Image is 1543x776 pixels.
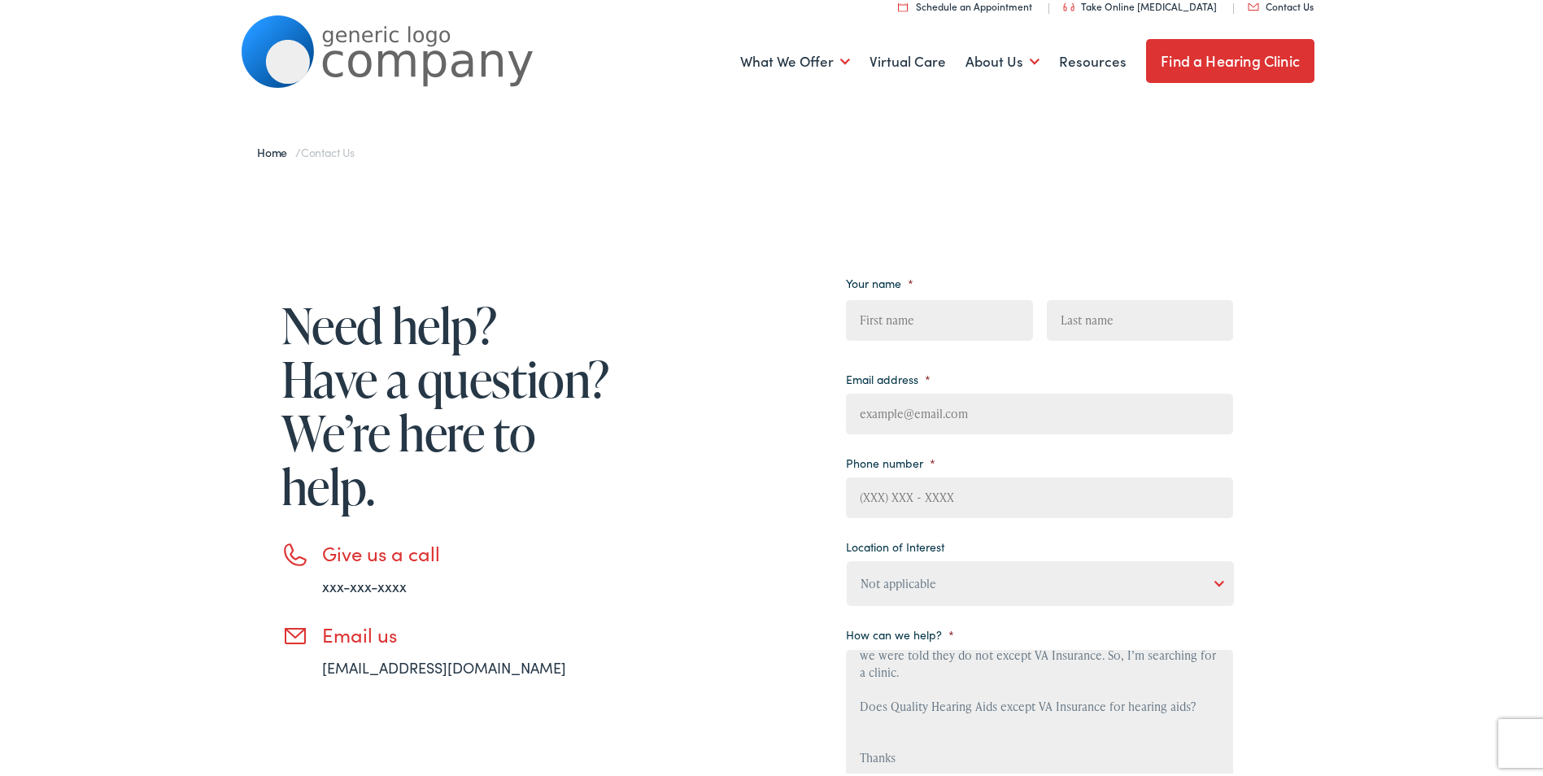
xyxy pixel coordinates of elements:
input: (XXX) XXX - XXXX [846,474,1233,515]
label: Email address [846,368,931,383]
input: First name [846,297,1032,338]
label: Phone number [846,452,935,467]
label: How can we help? [846,624,954,639]
a: About Us [965,28,1040,89]
h1: Need help? Have a question? We’re here to help. [281,295,615,510]
label: Location of Interest [846,536,944,551]
a: What We Offer [740,28,850,89]
a: Find a Hearing Clinic [1146,36,1314,80]
a: Home [257,141,295,157]
a: Resources [1059,28,1127,89]
a: Virtual Care [870,28,946,89]
span: / [257,141,355,157]
h3: Give us a call [322,538,615,562]
a: [EMAIL_ADDRESS][DOMAIN_NAME] [322,654,566,674]
input: Last name [1047,297,1233,338]
span: Contact Us [301,141,355,157]
label: Your name [846,272,913,287]
a: xxx-xxx-xxxx [322,573,407,593]
input: example@email.com [846,390,1233,431]
h3: Email us [322,620,615,643]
